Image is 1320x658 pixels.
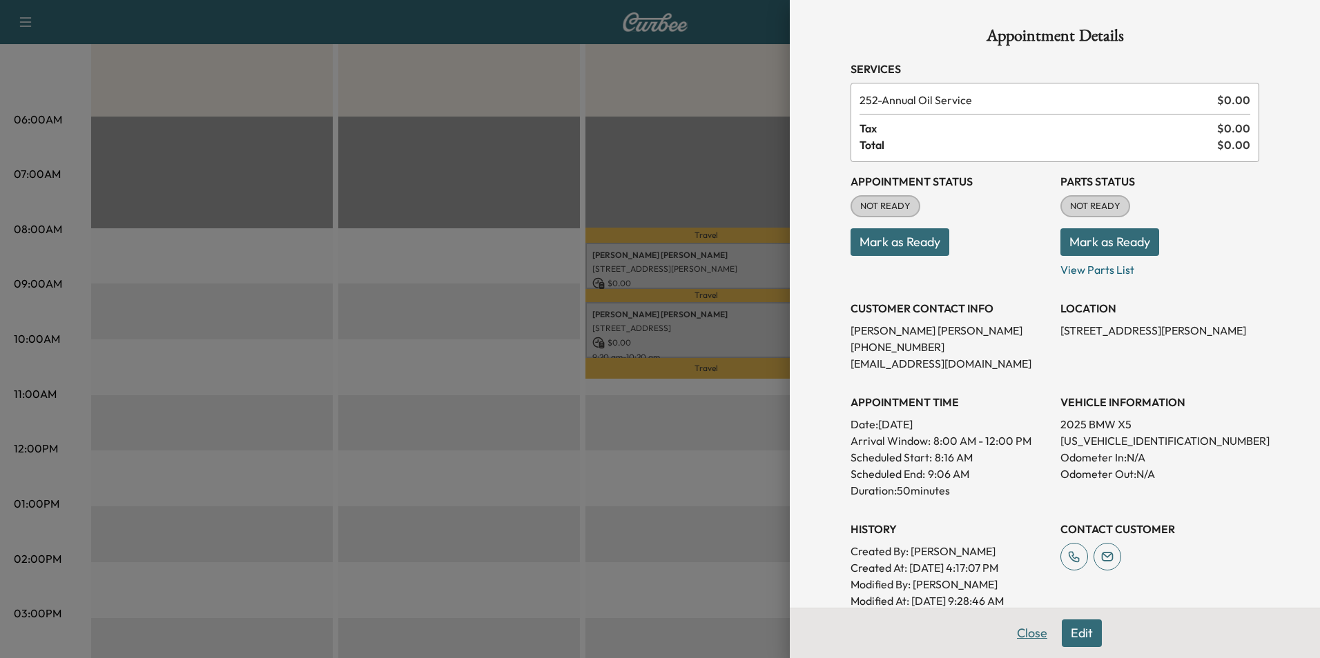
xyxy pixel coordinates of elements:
h3: Services [851,61,1259,77]
p: Scheduled End: [851,466,925,482]
p: [US_VEHICLE_IDENTIFICATION_NUMBER] [1060,432,1259,449]
p: Odometer In: N/A [1060,449,1259,466]
h3: CONTACT CUSTOMER [1060,521,1259,537]
span: $ 0.00 [1217,137,1250,153]
span: NOT READY [852,199,919,213]
h3: Parts Status [1060,173,1259,190]
h3: VEHICLE INFORMATION [1060,394,1259,410]
h3: APPOINTMENT TIME [851,394,1049,410]
p: Arrival Window: [851,432,1049,449]
p: Created At : [DATE] 4:17:07 PM [851,559,1049,576]
p: Duration: 50 minutes [851,482,1049,499]
p: View Parts List [1060,256,1259,278]
p: [PHONE_NUMBER] [851,339,1049,355]
p: Odometer Out: N/A [1060,466,1259,482]
p: Created By : [PERSON_NAME] [851,543,1049,559]
h1: Appointment Details [851,28,1259,50]
button: Mark as Ready [851,228,949,256]
p: [EMAIL_ADDRESS][DOMAIN_NAME] [851,355,1049,372]
h3: Appointment Status [851,173,1049,190]
p: [STREET_ADDRESS][PERSON_NAME] [1060,322,1259,339]
h3: CUSTOMER CONTACT INFO [851,300,1049,317]
span: Total [860,137,1217,153]
h3: LOCATION [1060,300,1259,317]
button: Edit [1062,619,1102,647]
span: Annual Oil Service [860,92,1212,108]
p: Modified At : [DATE] 9:28:46 AM [851,592,1049,609]
p: 9:06 AM [928,466,969,482]
p: Date: [DATE] [851,416,1049,432]
p: [PERSON_NAME] [PERSON_NAME] [851,322,1049,339]
h3: History [851,521,1049,537]
span: $ 0.00 [1217,92,1250,108]
p: Scheduled Start: [851,449,932,466]
span: NOT READY [1062,199,1129,213]
span: 8:00 AM - 12:00 PM [933,432,1031,449]
button: Mark as Ready [1060,228,1159,256]
span: Tax [860,120,1217,137]
button: Close [1008,619,1056,647]
span: $ 0.00 [1217,120,1250,137]
p: Modified By : [PERSON_NAME] [851,576,1049,592]
p: 2025 BMW X5 [1060,416,1259,432]
p: 8:16 AM [935,449,973,466]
